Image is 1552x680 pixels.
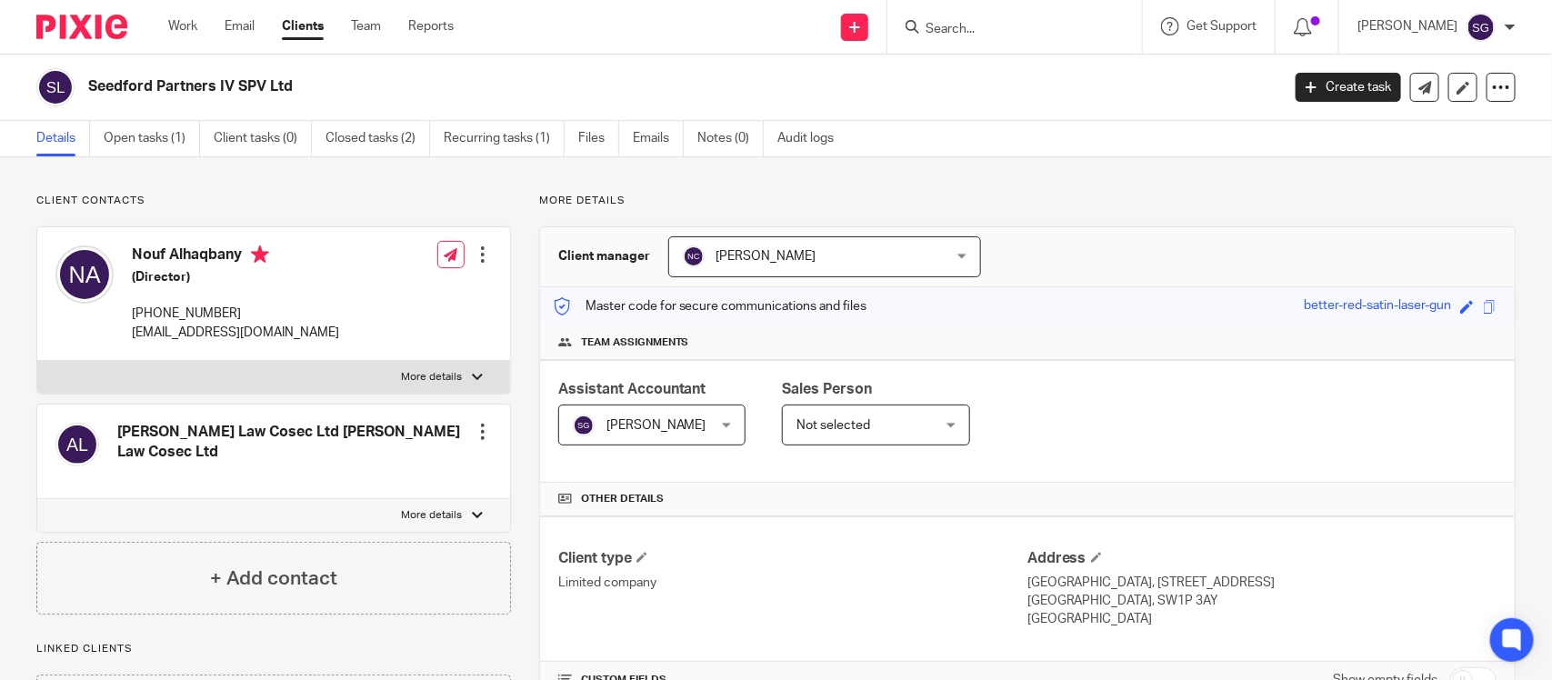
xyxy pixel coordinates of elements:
a: Recurring tasks (1) [444,121,565,156]
i: Primary [251,245,269,264]
p: Master code for secure communications and files [554,297,867,315]
p: More details [539,194,1516,208]
a: Create task [1296,73,1401,102]
span: Get Support [1187,20,1257,33]
h4: + Add contact [210,565,337,593]
img: svg%3E [573,415,595,436]
a: Closed tasks (2) [325,121,430,156]
a: Notes (0) [697,121,764,156]
p: [GEOGRAPHIC_DATA] [1027,610,1497,628]
p: More details [402,508,463,523]
p: Linked clients [36,642,511,656]
p: More details [402,370,463,385]
a: Reports [408,17,454,35]
a: Email [225,17,255,35]
img: svg%3E [683,245,705,267]
a: Work [168,17,197,35]
span: Sales Person [782,382,872,396]
p: Client contacts [36,194,511,208]
span: Assistant Accountant [558,382,706,396]
span: [PERSON_NAME] [606,419,706,432]
img: svg%3E [55,423,99,466]
p: [GEOGRAPHIC_DATA], [STREET_ADDRESS] [1027,574,1497,592]
img: svg%3E [36,68,75,106]
h5: (Director) [132,268,339,286]
img: Pixie [36,15,127,39]
h4: Address [1027,549,1497,568]
h4: [PERSON_NAME] Law Cosec Ltd [PERSON_NAME] Law Cosec Ltd [117,423,474,462]
h4: Nouf Alhaqbany [132,245,339,268]
a: Open tasks (1) [104,121,200,156]
a: Details [36,121,90,156]
span: [PERSON_NAME] [716,250,816,263]
span: Other details [581,492,664,506]
span: Not selected [796,419,870,432]
a: Clients [282,17,324,35]
input: Search [924,22,1087,38]
a: Audit logs [777,121,847,156]
p: [PHONE_NUMBER] [132,305,339,323]
img: svg%3E [1467,13,1496,42]
p: [EMAIL_ADDRESS][DOMAIN_NAME] [132,324,339,342]
a: Emails [633,121,684,156]
span: Team assignments [581,335,689,350]
img: svg%3E [55,245,114,304]
p: [GEOGRAPHIC_DATA], SW1P 3AY [1027,592,1497,610]
p: [PERSON_NAME] [1357,17,1457,35]
p: Limited company [558,574,1027,592]
div: better-red-satin-laser-gun [1304,296,1451,317]
h4: Client type [558,549,1027,568]
a: Client tasks (0) [214,121,312,156]
a: Files [578,121,619,156]
h2: Seedford Partners IV SPV Ltd [88,77,1032,96]
a: Team [351,17,381,35]
h3: Client manager [558,247,650,265]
